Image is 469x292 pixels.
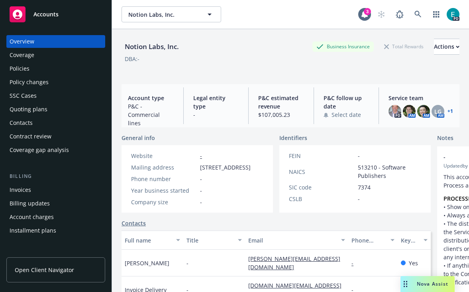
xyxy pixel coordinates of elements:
span: Legal entity type [193,94,239,110]
img: photo [389,105,401,118]
span: Open Client Navigator [15,266,74,274]
span: P&C follow up date [324,94,369,110]
div: Drag to move [400,276,410,292]
a: Quoting plans [6,103,105,116]
a: - [200,152,202,160]
div: Coverage [10,49,34,61]
a: Accounts [6,3,105,26]
div: Contacts [10,116,33,129]
span: - [200,175,202,183]
a: Policy changes [6,76,105,89]
div: Year business started [131,186,197,195]
div: Actions [434,39,459,54]
a: Invoices [6,183,105,196]
div: Phone number [131,175,197,183]
button: Key contact [398,231,431,250]
span: [PERSON_NAME] [125,259,169,267]
div: Billing [6,172,105,180]
div: Key contact [401,236,419,245]
span: LG [434,107,442,116]
div: DBA: - [125,55,139,63]
div: Overview [10,35,34,48]
div: Contract review [10,130,51,143]
span: - [200,198,202,206]
span: Select date [332,110,361,119]
img: photo [417,105,430,118]
img: photo [447,8,459,21]
a: Billing updates [6,197,105,210]
span: - [358,195,360,203]
a: +1 [447,109,453,114]
a: Overview [6,35,105,48]
a: Switch app [428,6,444,22]
div: Website [131,152,197,160]
span: Notion Labs, Inc. [128,10,197,19]
a: Installment plans [6,224,105,237]
div: Full name [125,236,171,245]
div: Business Insurance [312,41,374,51]
div: Notion Labs, Inc. [122,41,182,52]
a: Contacts [122,219,146,227]
span: P&C - Commercial lines [128,102,174,127]
div: Coverage gap analysis [10,144,69,156]
a: Contacts [6,116,105,129]
div: Policy changes [10,76,49,89]
div: Phone number [351,236,386,245]
a: Contract review [6,130,105,143]
div: 3 [364,8,371,15]
span: Yes [409,259,418,267]
div: FEIN [289,152,355,160]
button: Full name [122,231,183,250]
div: Quoting plans [10,103,47,116]
div: Total Rewards [380,41,428,51]
div: Account charges [10,211,54,223]
a: SSC Cases [6,89,105,102]
span: Identifiers [279,134,307,142]
span: 7374 [358,183,371,191]
span: Nova Assist [417,280,448,287]
button: Title [183,231,245,250]
a: Coverage gap analysis [6,144,105,156]
a: Report a Bug [392,6,408,22]
div: SIC code [289,183,355,191]
span: General info [122,134,155,142]
div: Policies [10,62,29,75]
span: Service team [389,94,453,102]
span: P&C estimated revenue [258,94,304,110]
button: Nova Assist [400,276,455,292]
a: Account charges [6,211,105,223]
span: - [200,186,202,195]
span: Accounts [33,11,59,18]
span: - [358,152,360,160]
div: Mailing address [131,163,197,172]
a: Start snowing [373,6,389,22]
span: $107,005.23 [258,110,304,119]
a: - [351,259,360,267]
span: Account type [128,94,174,102]
div: Email [248,236,336,245]
span: - [193,110,239,119]
div: Company size [131,198,197,206]
div: Installment plans [10,224,56,237]
span: - [186,259,188,267]
span: Notes [437,134,453,143]
button: Actions [434,39,459,55]
a: Policies [6,62,105,75]
span: [STREET_ADDRESS] [200,163,251,172]
div: CSLB [289,195,355,203]
div: Title [186,236,233,245]
button: Phone number [348,231,398,250]
button: Notion Labs, Inc. [122,6,221,22]
img: photo [403,105,416,118]
div: NAICS [289,168,355,176]
div: Billing updates [10,197,50,210]
a: [PERSON_NAME][EMAIL_ADDRESS][DOMAIN_NAME] [248,255,340,271]
div: SSC Cases [10,89,37,102]
a: Search [410,6,426,22]
div: Invoices [10,183,31,196]
a: Coverage [6,49,105,61]
button: Email [245,231,348,250]
span: 513210 - Software Publishers [358,163,421,180]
